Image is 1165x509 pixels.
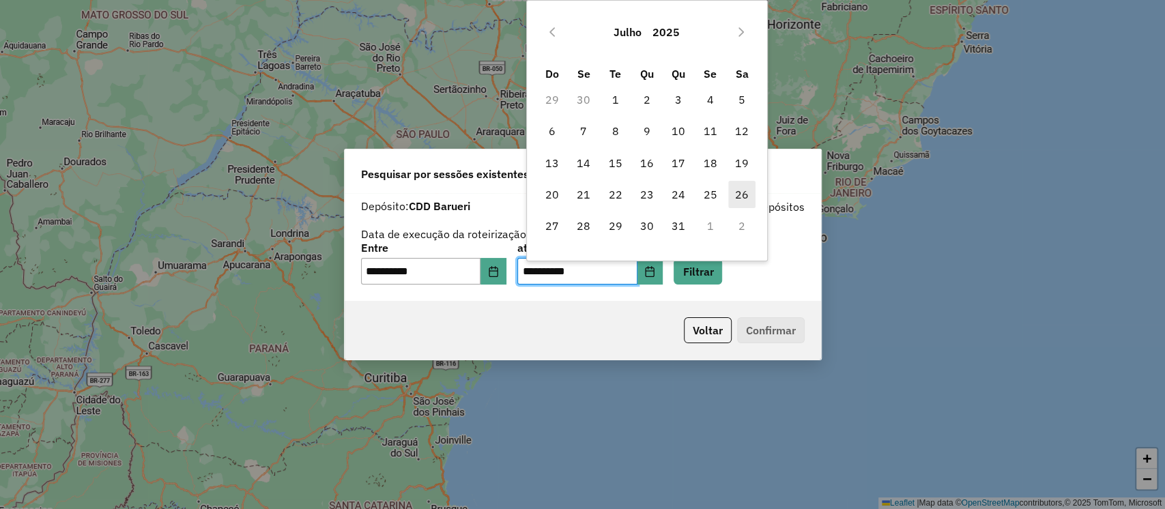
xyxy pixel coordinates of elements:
[672,67,685,81] span: Qu
[694,115,725,147] td: 11
[631,210,663,242] td: 30
[568,147,599,179] td: 14
[631,179,663,210] td: 23
[637,258,663,285] button: Choose Date
[570,149,597,177] span: 14
[728,86,756,113] span: 5
[663,179,694,210] td: 24
[536,115,567,147] td: 6
[570,117,597,145] span: 7
[647,16,685,48] button: Choose Year
[577,67,590,81] span: Se
[694,210,725,242] td: 1
[665,86,692,113] span: 3
[633,149,661,177] span: 16
[570,212,597,239] span: 28
[663,115,694,147] td: 10
[631,115,663,147] td: 9
[663,147,694,179] td: 17
[536,147,567,179] td: 13
[538,117,566,145] span: 6
[568,210,599,242] td: 28
[726,115,758,147] td: 12
[728,117,756,145] span: 12
[697,149,724,177] span: 18
[601,149,629,177] span: 15
[538,181,566,208] span: 20
[601,212,629,239] span: 29
[361,226,530,242] label: Data de execução da roteirização:
[640,67,654,81] span: Qu
[480,258,506,285] button: Choose Date
[694,84,725,115] td: 4
[536,210,567,242] td: 27
[633,117,661,145] span: 9
[674,259,722,285] button: Filtrar
[608,16,647,48] button: Choose Month
[538,212,566,239] span: 27
[599,147,631,179] td: 15
[541,21,563,43] button: Previous Month
[599,115,631,147] td: 8
[409,199,470,213] strong: CDD Barueri
[361,198,470,214] label: Depósito:
[665,212,692,239] span: 31
[601,117,629,145] span: 8
[665,117,692,145] span: 10
[538,149,566,177] span: 13
[599,179,631,210] td: 22
[633,86,661,113] span: 2
[726,84,758,115] td: 5
[601,181,629,208] span: 22
[684,317,732,343] button: Voltar
[726,179,758,210] td: 26
[663,210,694,242] td: 31
[665,149,692,177] span: 17
[631,147,663,179] td: 16
[536,84,567,115] td: 29
[609,67,621,81] span: Te
[633,212,661,239] span: 30
[536,179,567,210] td: 20
[517,239,663,256] label: até
[663,84,694,115] td: 3
[570,181,597,208] span: 21
[601,86,629,113] span: 1
[361,166,529,182] span: Pesquisar por sessões existentes
[599,210,631,242] td: 29
[697,117,724,145] span: 11
[728,181,756,208] span: 26
[694,179,725,210] td: 25
[633,181,661,208] span: 23
[728,149,756,177] span: 19
[568,84,599,115] td: 30
[726,147,758,179] td: 19
[704,67,717,81] span: Se
[545,67,559,81] span: Do
[726,210,758,242] td: 2
[599,84,631,115] td: 1
[730,21,752,43] button: Next Month
[694,147,725,179] td: 18
[631,84,663,115] td: 2
[361,239,506,256] label: Entre
[735,67,748,81] span: Sa
[665,181,692,208] span: 24
[568,115,599,147] td: 7
[697,181,724,208] span: 25
[697,86,724,113] span: 4
[568,179,599,210] td: 21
